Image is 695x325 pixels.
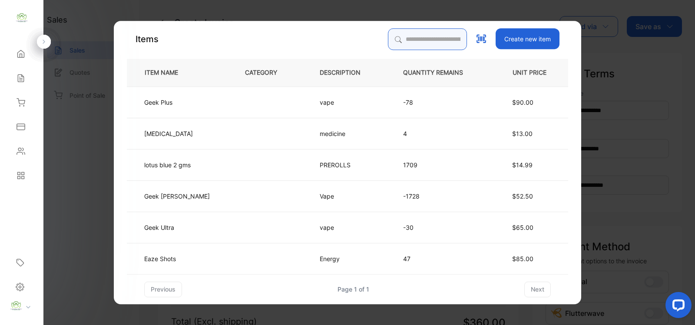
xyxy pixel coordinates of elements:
span: $85.00 [512,255,533,262]
p: Geek [PERSON_NAME] [144,192,210,201]
button: Create new item [496,28,559,49]
p: Eaze Shots [144,254,176,263]
p: -78 [403,98,477,107]
img: profile [10,299,23,312]
p: PREROLLS [320,160,351,169]
button: previous [144,282,182,297]
p: medicine [320,129,345,138]
p: 1709 [403,160,477,169]
p: DESCRIPTION [320,68,374,77]
div: Page 1 of 1 [338,285,369,294]
p: vape [320,223,343,232]
button: next [524,282,551,297]
p: lotus blue 2 gms [144,160,191,169]
span: $90.00 [512,99,533,106]
p: Items [136,33,159,46]
p: vape [320,98,343,107]
p: UNIT PRICE [506,68,554,77]
p: -1728 [403,192,477,201]
p: -30 [403,223,477,232]
p: Geek Ultra [144,223,175,232]
p: ITEM NAME [141,68,192,77]
span: $14.99 [512,161,533,169]
p: [MEDICAL_DATA] [144,129,193,138]
p: Geek Plus [144,98,175,107]
p: Vape [320,192,343,201]
iframe: LiveChat chat widget [659,289,695,325]
img: logo [15,11,28,24]
p: 4 [403,129,477,138]
span: $13.00 [512,130,533,137]
p: QUANTITY REMAINS [403,68,477,77]
p: 47 [403,254,477,263]
p: Energy [320,254,343,263]
p: CATEGORY [245,68,291,77]
span: $65.00 [512,224,533,231]
span: $52.50 [512,192,533,200]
